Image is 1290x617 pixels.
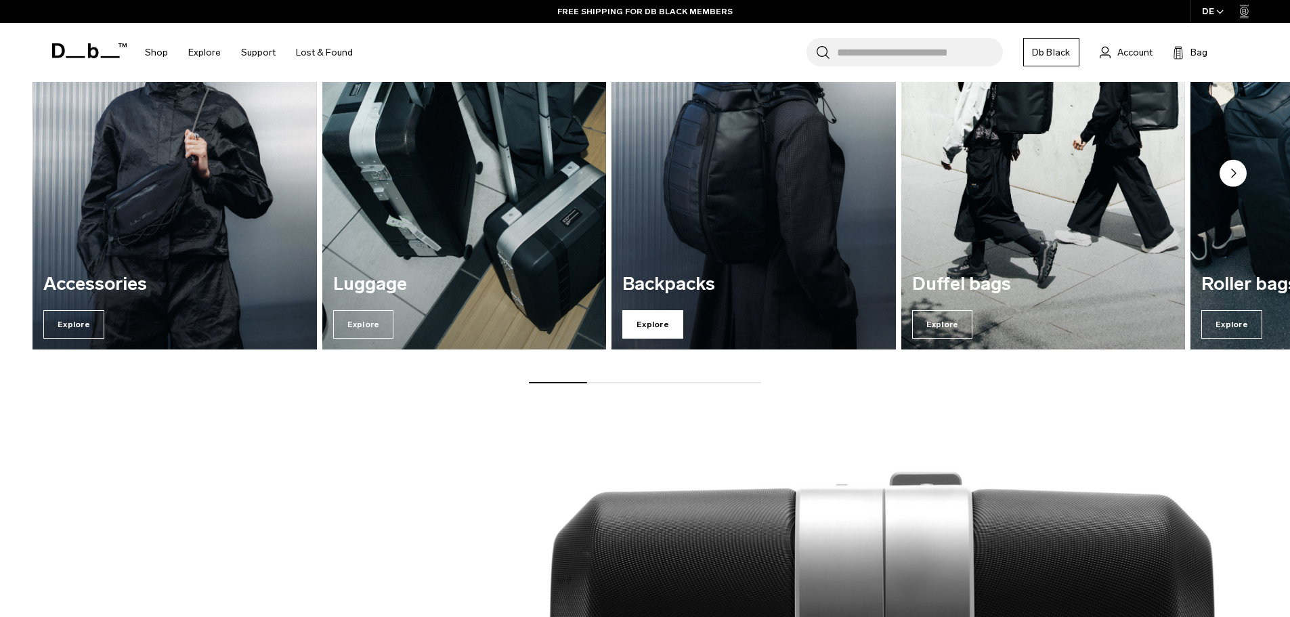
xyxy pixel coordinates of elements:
span: Explore [333,310,394,339]
span: Explore [912,310,973,339]
a: Shop [145,28,168,77]
a: Lost & Found [296,28,353,77]
h3: Backpacks [622,274,885,295]
a: Explore [188,28,221,77]
a: Db Black [1023,38,1079,66]
h3: Luggage [333,274,596,295]
a: Support [241,28,276,77]
h3: Accessories [43,274,306,295]
span: Explore [622,310,683,339]
span: Explore [43,310,104,339]
span: Account [1117,45,1153,60]
a: FREE SHIPPING FOR DB BLACK MEMBERS [557,5,733,18]
span: Bag [1190,45,1207,60]
button: Bag [1173,44,1207,60]
h3: Duffel bags [912,274,1175,295]
button: Next slide [1220,160,1247,190]
span: Explore [1201,310,1262,339]
nav: Main Navigation [135,23,363,82]
a: Account [1100,44,1153,60]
